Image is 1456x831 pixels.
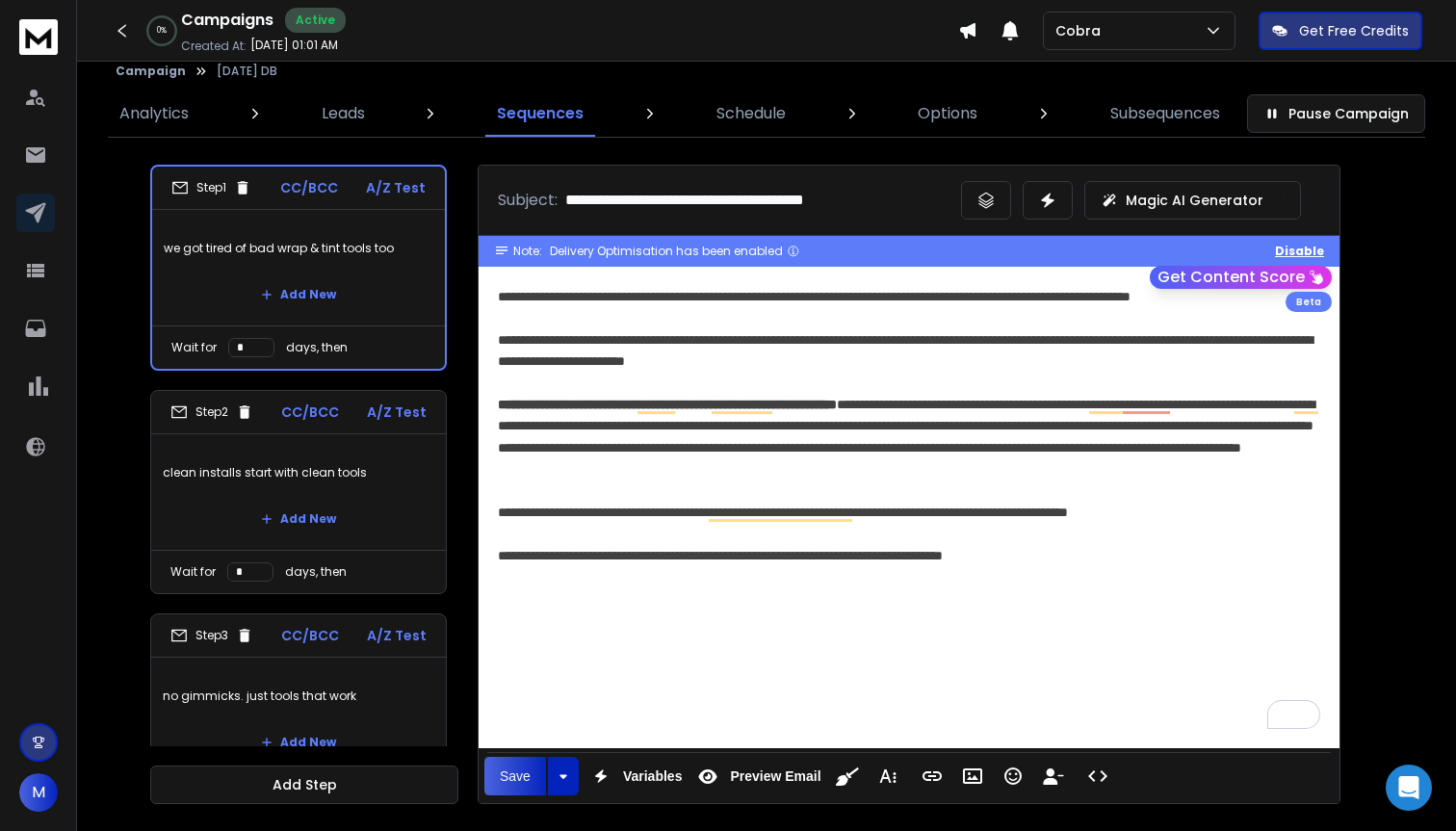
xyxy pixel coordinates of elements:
p: Wait for [171,340,217,355]
button: M [19,773,58,812]
p: CC/BCC [281,626,339,645]
button: Add New [246,500,351,538]
p: we got tired of bad wrap & tint tools too [164,221,433,275]
div: Open Intercom Messenger [1386,765,1432,811]
p: Subject: [498,189,558,212]
div: Delivery Optimisation has been enabled [550,244,800,259]
p: Schedule [716,102,786,125]
button: Add New [246,275,351,314]
a: Sequences [485,91,595,137]
p: A/Z Test [367,626,427,645]
button: Add New [246,723,351,762]
button: More Text [870,757,906,795]
p: Subsequences [1110,102,1220,125]
div: Step 3 [170,627,253,644]
button: Add Step [150,766,458,804]
div: To enrich screen reader interactions, please activate Accessibility in Grammarly extension settings [479,267,1339,748]
button: Save [484,757,546,795]
p: A/Z Test [366,178,426,197]
p: days, then [286,340,348,355]
button: Campaign [116,64,186,79]
img: logo [19,19,58,55]
p: [DATE] 01:01 AM [250,38,338,53]
a: Leads [310,91,377,137]
button: Insert Link (⌘K) [914,757,950,795]
p: Leads [322,102,365,125]
a: Schedule [705,91,797,137]
p: days, then [285,564,347,580]
button: Disable [1275,244,1324,259]
button: Get Free Credits [1259,12,1422,50]
p: Options [918,102,977,125]
p: Analytics [119,102,189,125]
p: A/Z Test [367,403,427,422]
button: Pause Campaign [1247,94,1425,133]
button: Get Content Score [1150,266,1332,289]
p: Wait for [170,564,216,580]
p: CC/BCC [280,178,338,197]
li: Step2CC/BCCA/Z Testclean installs start with clean toolsAdd NewWait fordays, then [150,390,447,594]
p: clean installs start with clean tools [163,446,434,500]
button: Clean HTML [829,757,866,795]
div: Step 1 [171,179,251,196]
button: Emoticons [995,757,1031,795]
a: Subsequences [1099,91,1232,137]
p: Get Free Credits [1299,21,1409,40]
p: Cobra [1055,21,1108,40]
p: Sequences [497,102,584,125]
a: Options [906,91,989,137]
div: Active [285,8,346,33]
button: Insert Image (⌘P) [954,757,991,795]
div: Step 2 [170,403,253,421]
span: Preview Email [726,768,824,785]
p: 0 % [157,25,167,37]
li: Step1CC/BCCA/Z Testwe got tired of bad wrap & tint tools tooAdd NewWait fordays, then [150,165,447,371]
p: Created At: [181,39,247,54]
p: no gimmicks. just tools that work [163,669,434,723]
div: Beta [1286,292,1332,312]
button: Insert Unsubscribe Link [1035,757,1072,795]
button: Preview Email [689,757,824,795]
button: Magic AI Generator [1084,181,1301,220]
span: Note: [513,244,542,259]
button: Code View [1079,757,1116,795]
span: Variables [619,768,687,785]
li: Step3CC/BCCA/Z Testno gimmicks. just tools that workAdd NewWait fordays, then [150,613,447,818]
p: [DATE] DB [217,64,277,79]
h1: Campaigns [181,9,273,32]
a: Analytics [108,91,200,137]
p: CC/BCC [281,403,339,422]
p: Magic AI Generator [1126,191,1263,210]
button: Variables [583,757,687,795]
